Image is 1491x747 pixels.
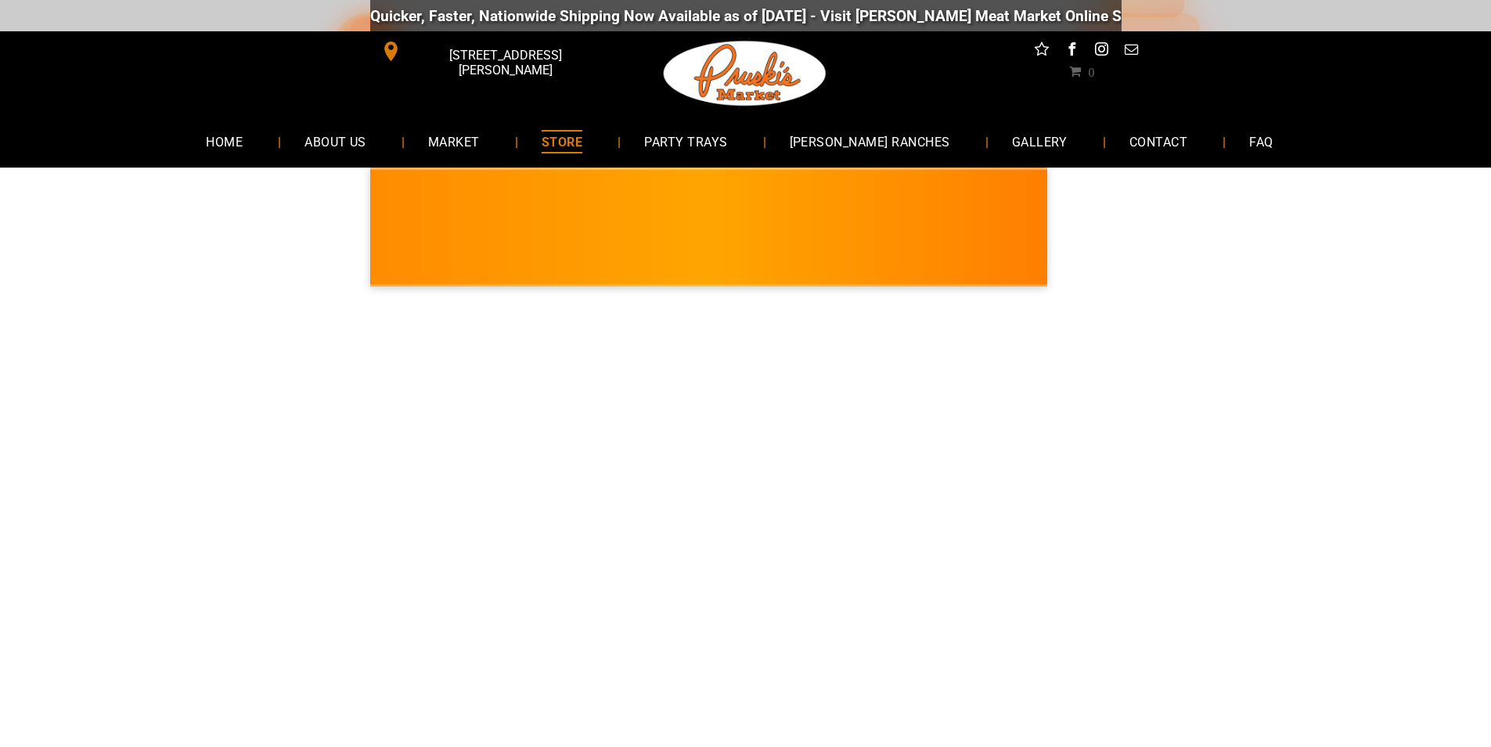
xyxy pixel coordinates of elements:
a: HOME [182,121,266,162]
a: CONTACT [1106,121,1211,162]
span: [STREET_ADDRESS][PERSON_NAME] [404,40,606,85]
a: ABOUT US [281,121,390,162]
a: GALLERY [989,121,1091,162]
a: Social network [1032,39,1052,63]
a: MARKET [405,121,503,162]
a: PARTY TRAYS [621,121,751,162]
a: STORE [518,121,606,162]
span: [PERSON_NAME] MARKET [1042,238,1349,263]
a: FAQ [1226,121,1296,162]
a: [PERSON_NAME] RANCHES [766,121,974,162]
a: email [1121,39,1141,63]
a: facebook [1061,39,1082,63]
a: instagram [1091,39,1111,63]
a: [STREET_ADDRESS][PERSON_NAME] [370,39,610,63]
div: Quicker, Faster, Nationwide Shipping Now Available as of [DATE] - Visit [PERSON_NAME] Meat Market... [366,7,1313,25]
span: 0 [1088,65,1094,78]
img: Pruski-s+Market+HQ+Logo2-1920w.png [661,31,830,116]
